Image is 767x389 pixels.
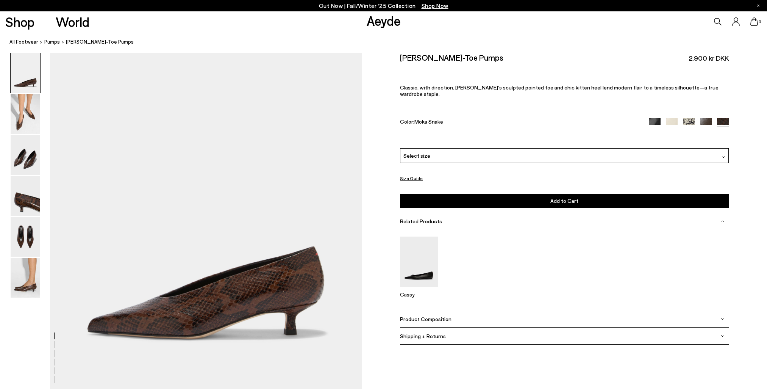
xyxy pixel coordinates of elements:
[722,155,725,159] img: svg%3E
[319,1,448,11] p: Out Now | Fall/Winter ‘25 Collection
[400,282,438,298] a: Cassy Pointed-Toe Flats Cassy
[11,53,40,93] img: Clara Pointed-Toe Pumps - Image 1
[5,15,34,28] a: Shop
[9,32,767,53] nav: breadcrumb
[66,38,134,46] span: [PERSON_NAME]-Toe Pumps
[11,135,40,175] img: Clara Pointed-Toe Pumps - Image 3
[44,39,60,45] span: pumps
[9,38,38,46] a: All Footwear
[550,198,578,204] span: Add to Cart
[414,118,443,125] span: Moka Snake
[422,2,448,9] span: Navigate to /collections/new-in
[400,218,442,224] span: Related Products
[11,258,40,298] img: Clara Pointed-Toe Pumps - Image 6
[400,118,638,127] div: Color:
[11,217,40,257] img: Clara Pointed-Toe Pumps - Image 5
[400,174,423,183] button: Size Guide
[56,15,89,28] a: World
[758,20,762,24] span: 0
[689,53,729,63] span: 2.900 kr DKK
[721,334,725,338] img: svg%3E
[11,94,40,134] img: Clara Pointed-Toe Pumps - Image 2
[400,53,503,62] h2: [PERSON_NAME]-Toe Pumps
[11,176,40,216] img: Clara Pointed-Toe Pumps - Image 4
[750,17,758,26] a: 0
[400,84,728,97] p: Classic, with direction. [PERSON_NAME]’s sculpted pointed toe and chic kitten heel lend modern fl...
[367,13,401,28] a: Aeyde
[403,152,430,160] span: Select size
[721,317,725,321] img: svg%3E
[400,333,446,339] span: Shipping + Returns
[400,316,451,322] span: Product Composition
[400,291,438,298] p: Cassy
[44,38,60,46] a: pumps
[721,220,725,223] img: svg%3E
[400,237,438,287] img: Cassy Pointed-Toe Flats
[400,194,728,208] button: Add to Cart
